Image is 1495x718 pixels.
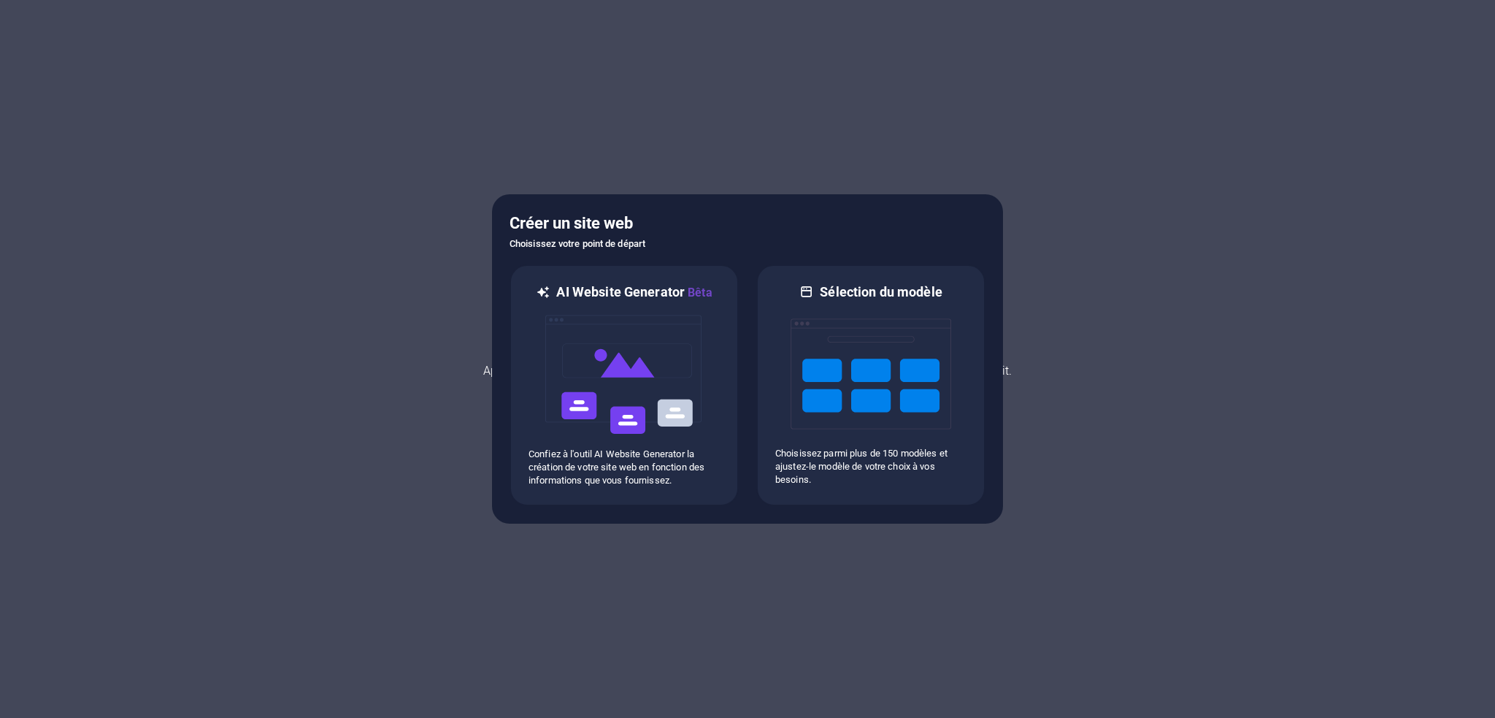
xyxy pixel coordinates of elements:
img: ai [544,302,704,448]
p: Confiez à l'outil AI Website Generator la création de votre site web en fonction des informations... [529,448,720,487]
h6: AI Website Generator [556,283,712,302]
h5: Créer un site web [510,212,985,235]
span: Bêta [685,286,712,299]
h6: Choisissez votre point de départ [510,235,985,253]
p: Choisissez parmi plus de 150 modèles et ajustez-le modèle de votre choix à vos besoins. [775,447,966,486]
div: Sélection du modèleChoisissez parmi plus de 150 modèles et ajustez-le modèle de votre choix à vos... [756,264,985,506]
h6: Sélection du modèle [820,283,942,301]
div: AI Website GeneratorBêtaaiConfiez à l'outil AI Website Generator la création de votre site web en... [510,264,739,506]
